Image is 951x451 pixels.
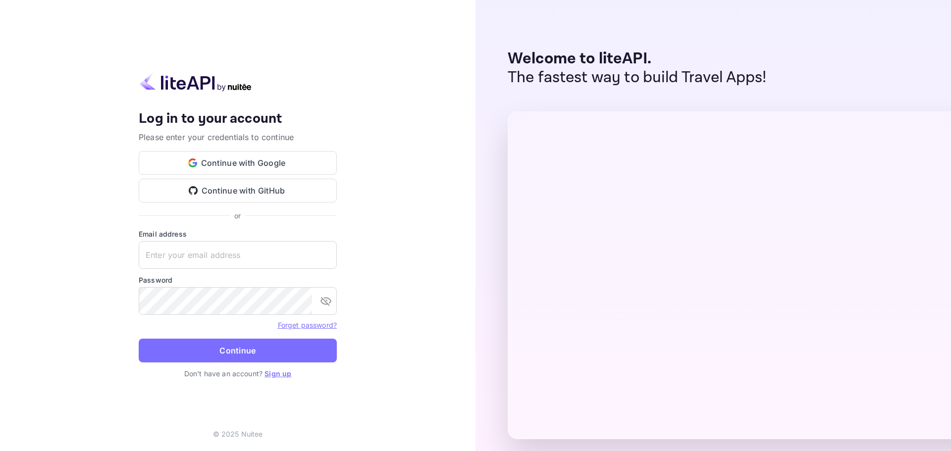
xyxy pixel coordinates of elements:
p: Welcome to liteAPI. [508,50,767,68]
p: The fastest way to build Travel Apps! [508,68,767,87]
a: Sign up [264,369,291,378]
button: Continue [139,339,337,362]
p: Don't have an account? [139,368,337,379]
label: Email address [139,229,337,239]
label: Password [139,275,337,285]
p: © 2025 Nuitee [213,429,263,439]
p: Please enter your credentials to continue [139,131,337,143]
img: liteapi [139,72,253,92]
button: Continue with GitHub [139,179,337,202]
button: toggle password visibility [316,291,336,311]
a: Forget password? [278,320,337,330]
h4: Log in to your account [139,110,337,128]
button: Continue with Google [139,151,337,175]
a: Forget password? [278,321,337,329]
p: or [234,210,241,221]
input: Enter your email address [139,241,337,269]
